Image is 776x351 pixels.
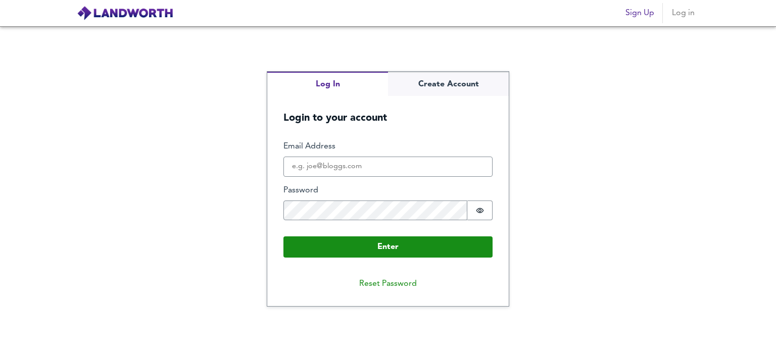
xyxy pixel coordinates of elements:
[351,274,425,294] button: Reset Password
[267,96,509,125] h5: Login to your account
[467,200,493,221] button: Show password
[388,72,509,96] button: Create Account
[267,72,388,96] button: Log In
[77,6,173,21] img: logo
[671,6,695,20] span: Log in
[621,3,658,23] button: Sign Up
[625,6,654,20] span: Sign Up
[283,236,493,258] button: Enter
[283,141,493,153] label: Email Address
[283,157,493,177] input: e.g. joe@bloggs.com
[667,3,699,23] button: Log in
[283,185,493,196] label: Password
